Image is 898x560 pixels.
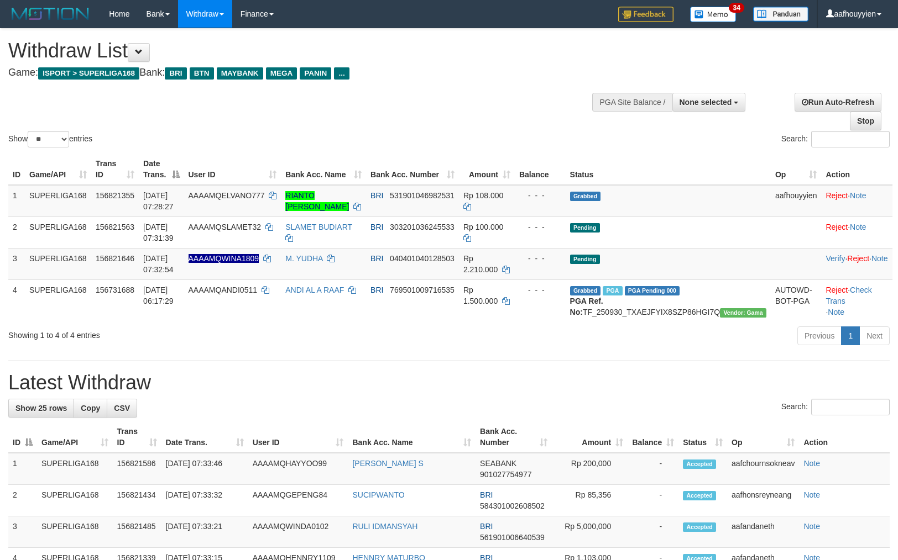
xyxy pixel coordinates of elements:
[570,297,603,316] b: PGA Ref. No:
[25,216,91,248] td: SUPERLIGA168
[390,286,455,294] span: Copy 769501009716535 to clipboard
[515,154,566,185] th: Balance
[352,490,404,499] a: SUCIPWANTO
[463,254,498,274] span: Rp 2.210.000
[370,223,383,231] span: BRI
[107,399,137,418] a: CSV
[672,93,746,112] button: None selected
[519,253,561,264] div: - - -
[8,185,25,217] td: 1
[850,223,866,231] a: Note
[628,516,678,548] td: -
[771,185,822,217] td: aafhouyyien
[799,421,890,453] th: Action
[248,516,348,548] td: AAAAMQWINDA0102
[519,221,561,233] div: - - -
[519,190,561,201] div: - - -
[74,399,107,418] a: Copy
[628,453,678,485] td: -
[139,154,184,185] th: Date Trans.: activate to sort column descending
[463,223,503,231] span: Rp 100.000
[143,191,174,211] span: [DATE] 07:28:27
[841,326,860,345] a: 1
[281,154,366,185] th: Bank Acc. Name: activate to sort column ascending
[463,286,498,305] span: Rp 1.500.000
[8,279,25,322] td: 4
[625,286,680,295] span: PGA Pending
[727,485,799,516] td: aafhonsreyneang
[720,308,766,318] span: Vendor URL: https://trx31.1velocity.biz
[189,223,262,231] span: AAAAMQSLAMET32
[25,279,91,322] td: SUPERLIGA168
[161,421,248,453] th: Date Trans.: activate to sort column ascending
[480,501,545,510] span: Copy 584301002608502 to clipboard
[91,154,139,185] th: Trans ID: activate to sort column ascending
[570,255,600,264] span: Pending
[552,421,628,453] th: Amount: activate to sort column ascending
[8,40,588,62] h1: Withdraw List
[680,98,732,107] span: None selected
[15,404,67,413] span: Show 25 rows
[8,421,37,453] th: ID: activate to sort column descending
[370,286,383,294] span: BRI
[25,185,91,217] td: SUPERLIGA168
[189,191,265,200] span: AAAAMQELVANO777
[37,453,113,485] td: SUPERLIGA168
[37,516,113,548] td: SUPERLIGA168
[96,254,134,263] span: 156821646
[348,421,476,453] th: Bank Acc. Name: activate to sort column ascending
[352,459,423,468] a: [PERSON_NAME] S
[8,154,25,185] th: ID
[603,286,622,295] span: Marked by aafromsomean
[8,372,890,394] h1: Latest Withdraw
[690,7,737,22] img: Button%20Memo.svg
[161,485,248,516] td: [DATE] 07:33:32
[190,67,214,80] span: BTN
[390,223,455,231] span: Copy 303201036245533 to clipboard
[459,154,515,185] th: Amount: activate to sort column ascending
[28,131,69,147] select: Showentries
[285,191,349,211] a: RIANTO [PERSON_NAME]
[390,254,455,263] span: Copy 040401040128503 to clipboard
[803,522,820,531] a: Note
[821,185,892,217] td: ·
[821,154,892,185] th: Action
[8,248,25,279] td: 3
[592,93,672,112] div: PGA Site Balance /
[161,516,248,548] td: [DATE] 07:33:21
[334,67,349,80] span: ...
[189,254,259,263] span: Nama rekening ada tanda titik/strip, harap diedit
[113,453,161,485] td: 156821586
[248,453,348,485] td: AAAAMQHAYYOO99
[628,421,678,453] th: Balance: activate to sort column ascending
[25,154,91,185] th: Game/API: activate to sort column ascending
[8,485,37,516] td: 2
[143,223,174,242] span: [DATE] 07:31:39
[8,516,37,548] td: 3
[8,131,92,147] label: Show entries
[480,533,545,542] span: Copy 561901006640539 to clipboard
[114,404,130,413] span: CSV
[826,191,848,200] a: Reject
[352,522,417,531] a: RULI IDMANSYAH
[821,216,892,248] td: ·
[8,67,588,78] h4: Game: Bank:
[678,421,727,453] th: Status: activate to sort column ascending
[811,399,890,415] input: Search:
[850,112,881,130] a: Stop
[300,67,331,80] span: PANIN
[566,154,771,185] th: Status
[113,421,161,453] th: Trans ID: activate to sort column ascending
[96,286,134,294] span: 156731688
[771,154,822,185] th: Op: activate to sort column ascending
[552,485,628,516] td: Rp 85,356
[552,516,628,548] td: Rp 5,000,000
[519,284,561,295] div: - - -
[803,490,820,499] a: Note
[753,7,808,22] img: panduan.png
[826,286,848,294] a: Reject
[771,279,822,322] td: AUTOWD-BOT-PGA
[390,191,455,200] span: Copy 531901046982531 to clipboard
[628,485,678,516] td: -
[184,154,281,185] th: User ID: activate to sort column ascending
